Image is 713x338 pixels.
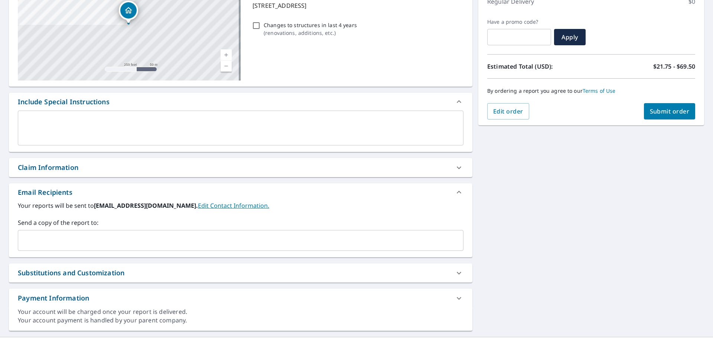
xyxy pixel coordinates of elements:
[198,201,269,210] a: EditContactInfo
[18,163,78,173] div: Claim Information
[18,201,463,210] label: Your reports will be sent to
[9,158,472,177] div: Claim Information
[644,103,696,119] button: Submit order
[119,1,138,24] div: Dropped pin, building 1, Residential property, 6504 W Clearview Dr Mccordsville, IN 46055
[18,187,72,197] div: Email Recipients
[18,218,463,227] label: Send a copy of the report to:
[487,62,591,71] p: Estimated Total (USD):
[487,103,529,119] button: Edit order
[487,19,551,25] label: Have a promo code?
[9,183,472,201] div: Email Recipients
[18,308,463,316] div: Your account will be charged once your report is delivered.
[487,88,695,94] p: By ordering a report you agree to our
[18,268,124,278] div: Substitutions and Customization
[9,93,472,111] div: Include Special Instructions
[560,33,580,41] span: Apply
[221,60,232,72] a: Current Level 17, Zoom Out
[653,62,695,71] p: $21.75 - $69.50
[18,97,110,107] div: Include Special Instructions
[554,29,586,45] button: Apply
[94,201,198,210] b: [EMAIL_ADDRESS][DOMAIN_NAME].
[221,49,232,60] a: Current Level 17, Zoom In
[18,293,89,303] div: Payment Information
[18,316,463,325] div: Your account payment is handled by your parent company.
[264,21,357,29] p: Changes to structures in last 4 years
[650,107,690,115] span: Submit order
[264,29,357,37] p: ( renovations, additions, etc. )
[493,107,523,115] span: Edit order
[583,87,616,94] a: Terms of Use
[9,289,472,308] div: Payment Information
[9,263,472,282] div: Substitutions and Customization
[253,1,460,10] p: [STREET_ADDRESS]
